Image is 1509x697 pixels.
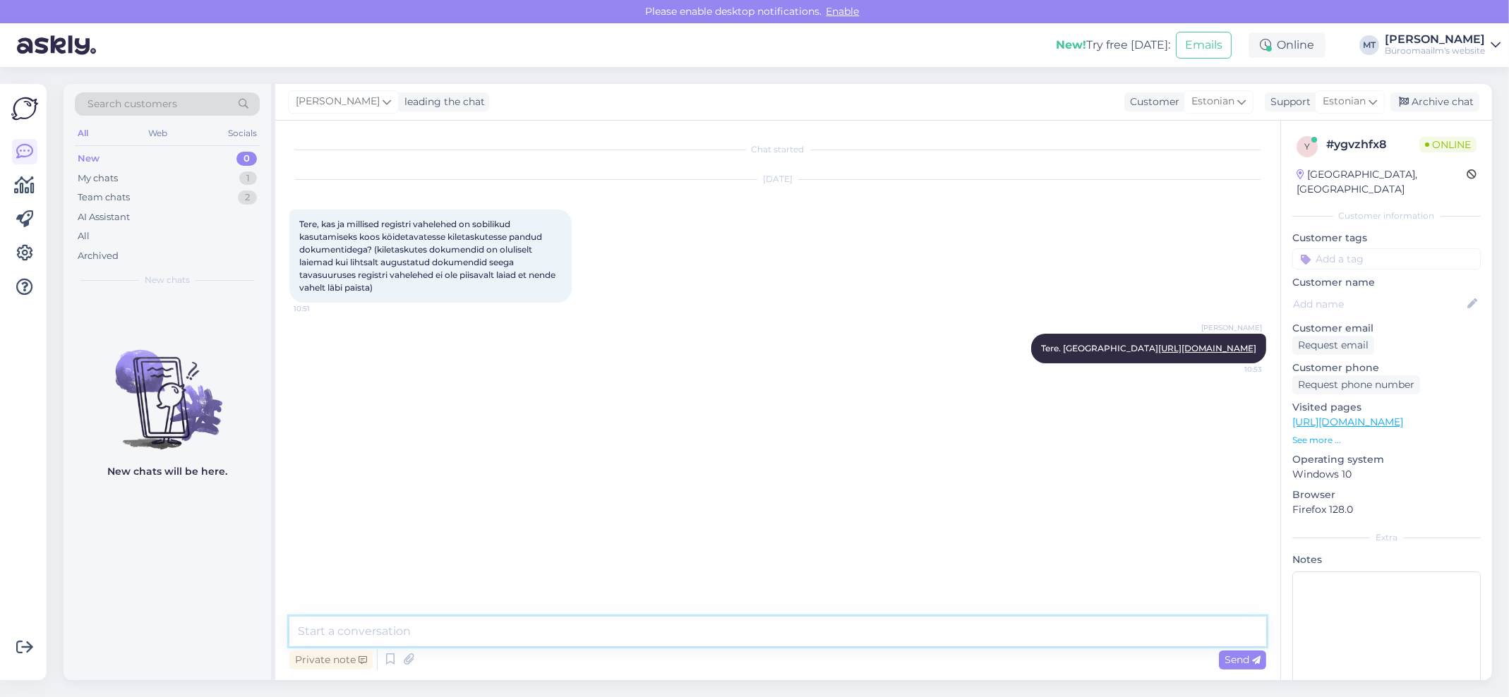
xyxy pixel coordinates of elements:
div: Socials [225,124,260,143]
div: Archive chat [1390,92,1479,111]
div: Web [146,124,171,143]
div: All [75,124,91,143]
div: [GEOGRAPHIC_DATA], [GEOGRAPHIC_DATA] [1297,167,1467,197]
span: Search customers [88,97,177,111]
div: # ygvzhfx8 [1326,136,1419,153]
div: [PERSON_NAME] [1385,34,1485,45]
p: Customer email [1292,321,1481,336]
p: Browser [1292,487,1481,502]
span: 10:53 [1209,364,1262,375]
div: Customer information [1292,210,1481,222]
div: AI Assistant [78,210,130,224]
p: Operating system [1292,452,1481,467]
div: Try free [DATE]: [1056,37,1170,54]
div: Team chats [78,190,130,205]
span: [PERSON_NAME] [296,94,380,109]
span: Estonian [1191,94,1234,109]
span: Online [1419,137,1477,152]
div: [DATE] [289,173,1266,186]
span: Estonian [1323,94,1366,109]
span: New chats [145,274,190,286]
span: Send [1225,653,1261,666]
span: 10:51 [294,303,347,314]
img: No chats [64,325,271,451]
div: New [78,152,100,166]
button: Emails [1176,32,1232,59]
div: Büroomaailm's website [1385,45,1485,56]
p: New chats will be here. [107,464,227,479]
p: Firefox 128.0 [1292,502,1481,517]
div: Customer [1124,95,1179,109]
p: Notes [1292,552,1481,567]
div: All [78,229,90,243]
input: Add name [1293,296,1465,312]
span: Tere, kas ja millised registri vahelehed on sobilikud kasutamiseks koos köidetavatesse kiletaskut... [299,219,558,293]
div: Support [1265,95,1311,109]
div: Private note [289,650,373,669]
p: Customer name [1292,275,1481,290]
div: Request email [1292,336,1374,355]
span: Enable [822,5,864,18]
span: [PERSON_NAME] [1201,322,1262,333]
b: New! [1056,38,1086,51]
div: My chats [78,171,118,186]
input: Add a tag [1292,248,1481,269]
p: See more ... [1292,434,1481,447]
p: Customer tags [1292,231,1481,246]
div: 2 [238,190,257,205]
div: 0 [236,152,257,166]
div: Request phone number [1292,375,1420,394]
div: Online [1249,32,1325,58]
div: MT [1359,35,1379,55]
p: Visited pages [1292,400,1481,415]
span: y [1304,141,1310,152]
span: Tere. [GEOGRAPHIC_DATA] [1041,343,1256,353]
a: [URL][DOMAIN_NAME] [1158,343,1256,353]
div: Chat started [289,143,1266,156]
a: [PERSON_NAME]Büroomaailm's website [1385,34,1501,56]
div: leading the chat [399,95,485,109]
div: Extra [1292,531,1481,544]
div: Archived [78,249,119,263]
p: Customer phone [1292,360,1481,375]
img: Askly Logo [11,95,38,122]
p: Windows 10 [1292,467,1481,482]
div: 1 [239,171,257,186]
a: [URL][DOMAIN_NAME] [1292,416,1403,428]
